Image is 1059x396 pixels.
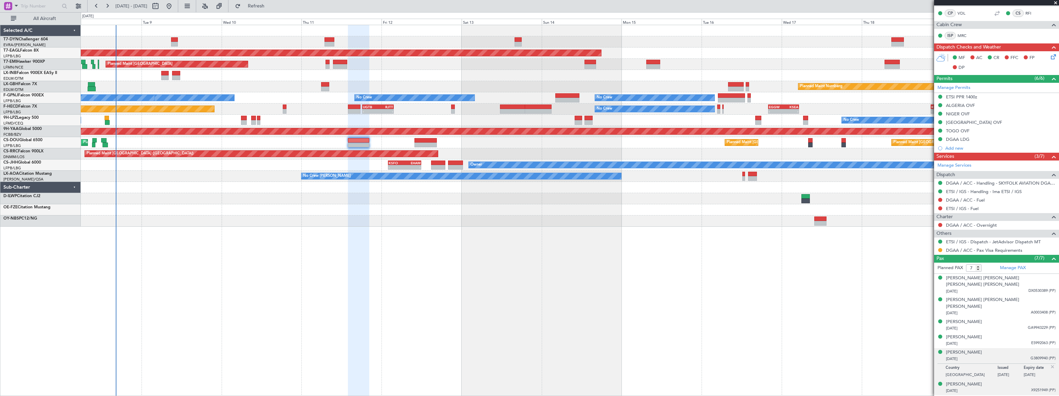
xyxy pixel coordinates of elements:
[1012,10,1024,17] div: CS
[3,172,19,176] span: LX-AOA
[946,136,969,142] div: DGAA LDG
[946,102,975,108] div: ALGERIA OVF
[946,206,979,211] a: ETSI / IGS - Fuel
[3,149,18,153] span: CS-RRC
[782,19,862,25] div: Wed 17
[3,127,19,131] span: 9H-YAA
[303,171,351,181] div: No Crew [PERSON_NAME]
[959,64,965,71] span: DP
[946,197,985,203] a: DGAA / ACC - Fuel
[3,127,42,131] a: 9H-YAAGlobal 5000
[82,14,94,19] div: [DATE]
[87,149,193,159] div: Planned Maint [GEOGRAPHIC_DATA] ([GEOGRAPHIC_DATA])
[3,98,21,103] a: LFPB/LBG
[1028,288,1056,294] span: DX0530389 (PP)
[843,115,859,125] div: No Crew
[3,132,21,137] a: FCBB/BZV
[783,105,798,109] div: KSEA
[3,121,23,126] a: LFMD/CEQ
[3,82,18,86] span: LX-GBH
[937,84,970,91] a: Manage Permits
[356,93,372,103] div: No Crew
[3,194,17,198] span: D-ILWP
[389,161,405,165] div: KSFO
[3,65,23,70] a: LFMN/NCE
[946,388,958,393] span: [DATE]
[3,116,17,120] span: 9H-LPZ
[3,216,37,221] a: OY-NBSPC12/NG
[3,82,37,86] a: LX-GBHFalcon 7X
[946,128,969,134] div: TOGO OVF
[378,109,393,113] div: -
[3,71,57,75] a: LX-INBFalcon 900EX EASy II
[1031,340,1056,346] span: ES992063 (PP)
[931,105,946,109] div: KSEA
[242,4,271,8] span: Refresh
[998,365,1024,372] p: Issued
[3,149,43,153] a: CS-RRCFalcon 900LX
[946,372,998,379] p: [GEOGRAPHIC_DATA]
[3,154,24,159] a: DNMM/LOS
[937,162,971,169] a: Manage Services
[937,265,963,271] label: Planned PAX
[378,105,393,109] div: RJTT
[1029,55,1035,61] span: FP
[783,109,798,113] div: -
[3,76,23,81] a: EDLW/DTM
[3,49,39,53] a: T7-EAGLFalcon 8X
[946,111,970,117] div: NIGER OVF
[1049,364,1056,370] img: close
[21,1,60,11] input: Trip Number
[1035,153,1044,160] span: (3/7)
[959,55,965,61] span: MF
[3,37,48,41] a: T7-DYNChallenger 604
[3,143,21,148] a: LFPB/LBG
[470,160,482,170] div: Owner
[3,172,52,176] a: LX-AOACitation Mustang
[946,319,982,325] div: [PERSON_NAME]
[936,43,1001,51] span: Dispatch Checks and Weather
[958,33,973,39] a: MRC
[405,161,421,165] div: EHAM
[83,137,190,148] div: Planned Maint [GEOGRAPHIC_DATA] ([GEOGRAPHIC_DATA])
[3,161,41,165] a: CS-JHHGlobal 6000
[3,60,17,64] span: T7-EMI
[769,109,784,113] div: -
[597,104,612,114] div: No Crew
[946,365,998,372] p: Country
[946,381,982,388] div: [PERSON_NAME]
[3,71,17,75] span: LX-INB
[3,42,45,48] a: EVRA/[PERSON_NAME]
[862,19,942,25] div: Thu 18
[3,93,18,97] span: F-GPNJ
[945,10,956,17] div: CP
[3,49,20,53] span: T7-EAGL
[3,105,18,109] span: F-HECD
[946,334,982,341] div: [PERSON_NAME]
[3,37,19,41] span: T7-DYN
[389,165,405,169] div: -
[1024,372,1050,379] p: [DATE]
[222,19,302,25] div: Wed 10
[946,326,958,331] span: [DATE]
[3,216,19,221] span: OY-NBS
[1025,10,1041,16] a: RFI
[1010,55,1018,61] span: FFC
[301,19,382,25] div: Thu 11
[993,55,999,61] span: CR
[3,161,18,165] span: CS-JHH
[3,60,45,64] a: T7-EMIHawker 900XP
[946,310,958,316] span: [DATE]
[936,75,952,83] span: Permits
[998,372,1024,379] p: [DATE]
[946,341,958,346] span: [DATE]
[931,109,946,113] div: -
[936,153,954,161] span: Services
[542,19,622,25] div: Sun 14
[946,222,997,228] a: DGAA / ACC - Overnight
[946,94,977,100] div: ETSI PPR 1400z
[382,19,462,25] div: Fri 12
[946,356,958,361] span: [DATE]
[363,105,378,109] div: UGTB
[3,93,44,97] a: F-GPNJFalcon 900EX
